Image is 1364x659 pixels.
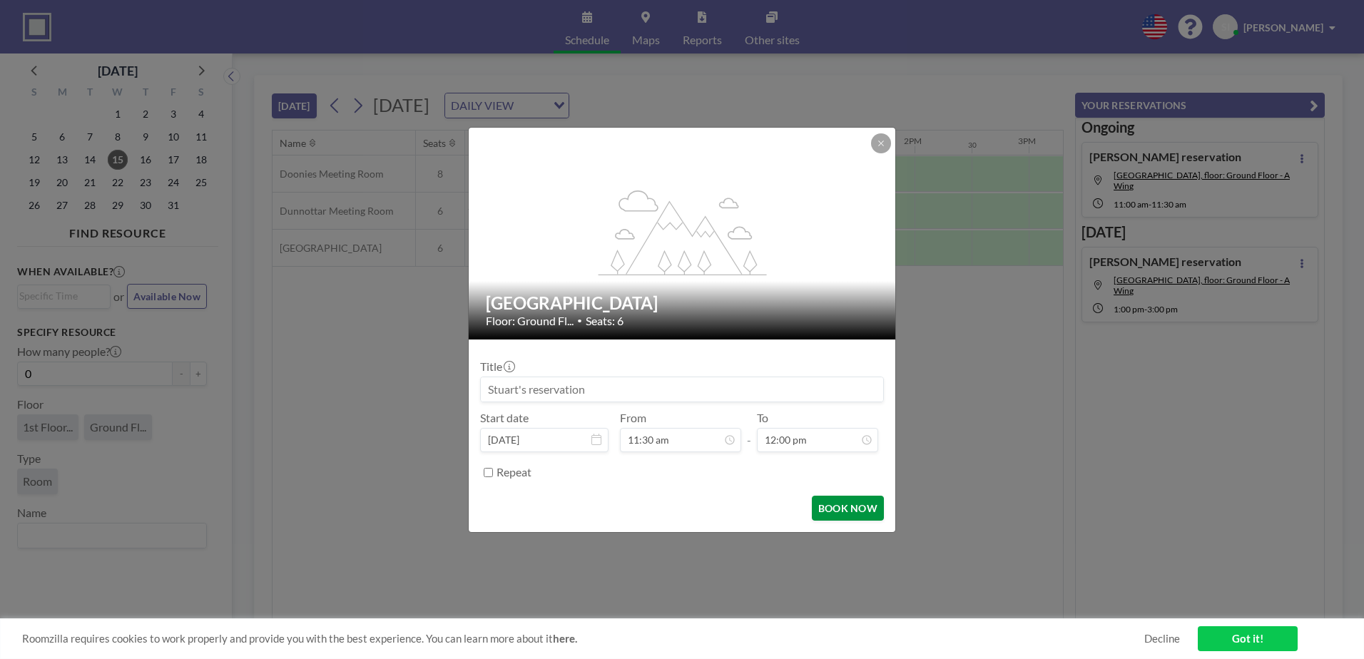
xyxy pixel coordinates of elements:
span: Floor: Ground Fl... [486,314,574,328]
span: Roomzilla requires cookies to work properly and provide you with the best experience. You can lea... [22,632,1144,645]
label: To [757,411,768,425]
label: From [620,411,646,425]
label: Repeat [497,465,531,479]
a: Got it! [1198,626,1298,651]
span: Seats: 6 [586,314,624,328]
a: Decline [1144,632,1180,645]
span: - [747,416,751,447]
g: flex-grow: 1.2; [599,189,767,275]
h2: [GEOGRAPHIC_DATA] [486,292,880,314]
a: here. [553,632,577,645]
button: BOOK NOW [812,496,884,521]
label: Title [480,359,514,374]
span: • [577,315,582,326]
input: Stuart's reservation [481,377,883,402]
label: Start date [480,411,529,425]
